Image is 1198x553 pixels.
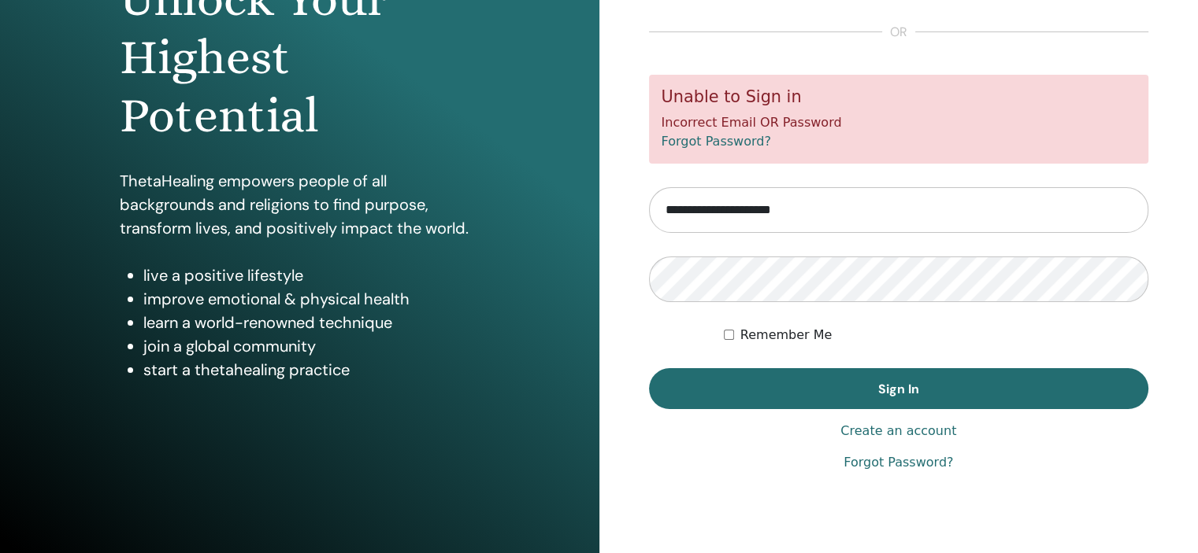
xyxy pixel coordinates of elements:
[143,311,480,334] li: learn a world-renowned technique
[844,453,953,472] a: Forgot Password?
[882,23,915,42] span: or
[120,169,480,240] p: ThetaHealing empowers people of all backgrounds and religions to find purpose, transform lives, a...
[143,334,480,358] li: join a global community
[649,75,1149,164] div: Incorrect Email OR Password
[662,87,1137,107] h5: Unable to Sign in
[724,326,1148,345] div: Keep me authenticated indefinitely or until I manually logout
[649,368,1149,409] button: Sign In
[878,381,919,397] span: Sign In
[143,358,480,382] li: start a thetahealing practice
[740,326,833,345] label: Remember Me
[840,422,956,441] a: Create an account
[143,287,480,311] li: improve emotional & physical health
[662,134,771,149] a: Forgot Password?
[143,264,480,287] li: live a positive lifestyle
